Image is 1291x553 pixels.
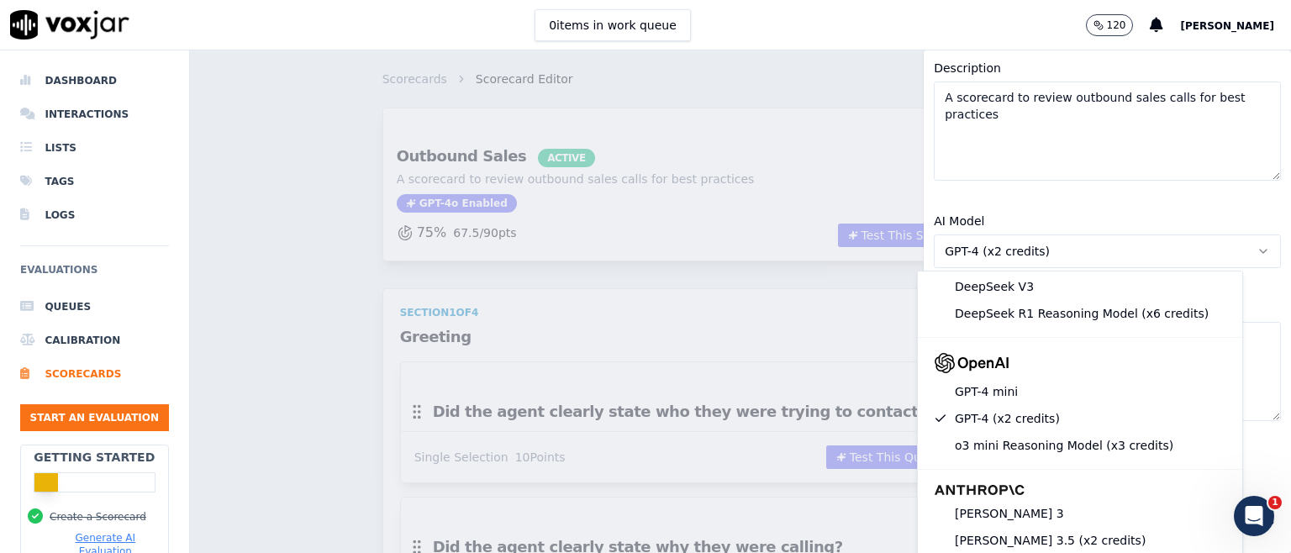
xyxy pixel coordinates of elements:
[20,404,169,431] button: Start an Evaluation
[34,449,155,466] h2: Getting Started
[50,510,146,524] button: Create a Scorecard
[535,9,691,41] button: 0items in work queue
[928,432,1232,459] div: o3 mini Reasoning Model (x3 credits)
[20,260,169,290] h6: Evaluations
[10,10,129,39] img: voxjar logo
[20,290,169,324] a: Queues
[1234,496,1274,536] iframe: Intercom live chat
[20,97,169,131] a: Interactions
[1180,15,1291,35] button: [PERSON_NAME]
[928,273,1232,300] div: DeepSeek V3
[1107,18,1126,32] p: 120
[945,243,1050,260] span: GPT-4 (x2 credits)
[928,300,1232,327] div: DeepSeek R1 Reasoning Model (x6 credits)
[20,324,169,357] a: Calibration
[20,198,169,232] a: Logs
[928,500,1232,527] div: [PERSON_NAME] 3
[20,64,169,97] a: Dashboard
[934,214,984,228] label: AI Model
[934,61,1001,75] label: Description
[1086,14,1151,36] button: 120
[928,405,1232,432] div: GPT-4 (x2 credits)
[1268,496,1282,509] span: 1
[20,357,169,391] a: Scorecards
[928,378,1232,405] div: GPT-4 mini
[20,131,169,165] a: Lists
[1180,20,1274,32] span: [PERSON_NAME]
[1086,14,1134,36] button: 120
[20,165,169,198] a: Tags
